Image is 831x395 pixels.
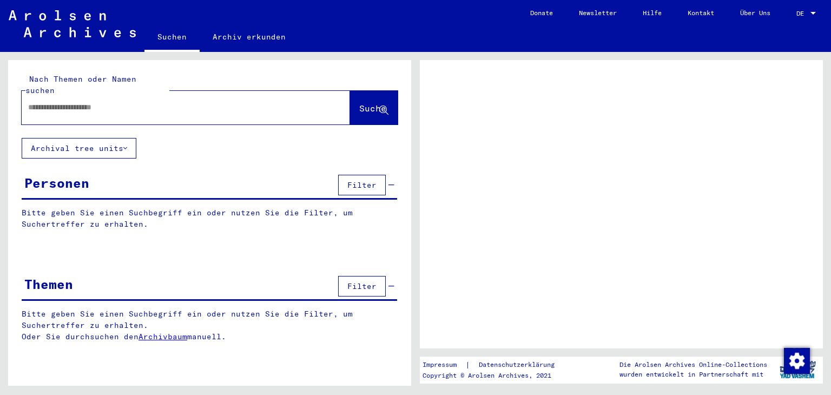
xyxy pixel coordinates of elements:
[138,332,187,341] a: Archivbaum
[200,24,299,50] a: Archiv erkunden
[619,360,767,370] p: Die Arolsen Archives Online-Collections
[24,173,89,193] div: Personen
[22,138,136,159] button: Archival tree units
[9,10,136,37] img: Arolsen_neg.svg
[338,175,386,195] button: Filter
[347,180,377,190] span: Filter
[350,91,398,124] button: Suche
[777,356,818,383] img: yv_logo.png
[347,281,377,291] span: Filter
[24,274,73,294] div: Themen
[796,10,808,17] span: DE
[25,74,136,95] mat-label: Nach Themen oder Namen suchen
[423,359,465,371] a: Impressum
[22,207,397,230] p: Bitte geben Sie einen Suchbegriff ein oder nutzen Sie die Filter, um Suchertreffer zu erhalten.
[784,348,810,374] img: Zustimmung ändern
[470,359,568,371] a: Datenschutzerklärung
[144,24,200,52] a: Suchen
[423,359,568,371] div: |
[423,371,568,380] p: Copyright © Arolsen Archives, 2021
[338,276,386,297] button: Filter
[619,370,767,379] p: wurden entwickelt in Partnerschaft mit
[22,308,398,343] p: Bitte geben Sie einen Suchbegriff ein oder nutzen Sie die Filter, um Suchertreffer zu erhalten. O...
[359,103,386,114] span: Suche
